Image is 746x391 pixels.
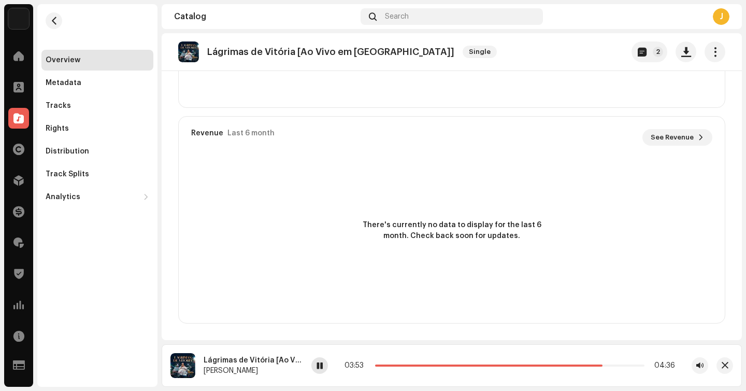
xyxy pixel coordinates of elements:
img: ce530850-f72b-4505-a8a2-5384b6700519 [178,41,199,62]
re-m-nav-item: Distribution [41,141,153,162]
re-m-nav-item: Overview [41,50,153,71]
div: Tracks [46,102,71,110]
div: Catalog [174,12,356,21]
div: Rights [46,124,69,133]
div: Last 6 month [227,129,275,137]
button: See Revenue [642,129,712,146]
div: Metadata [46,79,81,87]
div: 03:53 [345,361,371,370]
img: ce530850-f72b-4505-a8a2-5384b6700519 [170,353,195,378]
span: Single [463,46,497,58]
div: [PERSON_NAME] [204,367,303,375]
re-m-nav-dropdown: Analytics [41,187,153,207]
div: 04:36 [649,361,675,370]
button: 2 [632,41,667,62]
re-m-nav-item: Rights [41,118,153,139]
re-m-nav-item: Track Splits [41,164,153,185]
p-badge: 2 [653,47,663,57]
span: There's currently no data to display for the last 6 month. Check back soon for updates. [358,220,545,242]
div: Overview [46,56,80,64]
re-m-nav-item: Tracks [41,95,153,116]
div: Revenue [191,129,223,137]
div: J [713,8,729,25]
div: Analytics [46,193,80,201]
div: Track Splits [46,170,89,178]
re-m-nav-item: Metadata [41,73,153,93]
span: Search [385,12,409,21]
span: See Revenue [651,127,694,148]
p: Lágrimas de Vitória [Ao Vivo em [GEOGRAPHIC_DATA]] [207,47,454,58]
img: 4ecf9d3c-b546-4c12-a72a-960b8444102a [8,8,29,29]
div: Distribution [46,147,89,156]
div: Lágrimas de Vitória [Ao Vivo em [GEOGRAPHIC_DATA]] [204,356,303,365]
